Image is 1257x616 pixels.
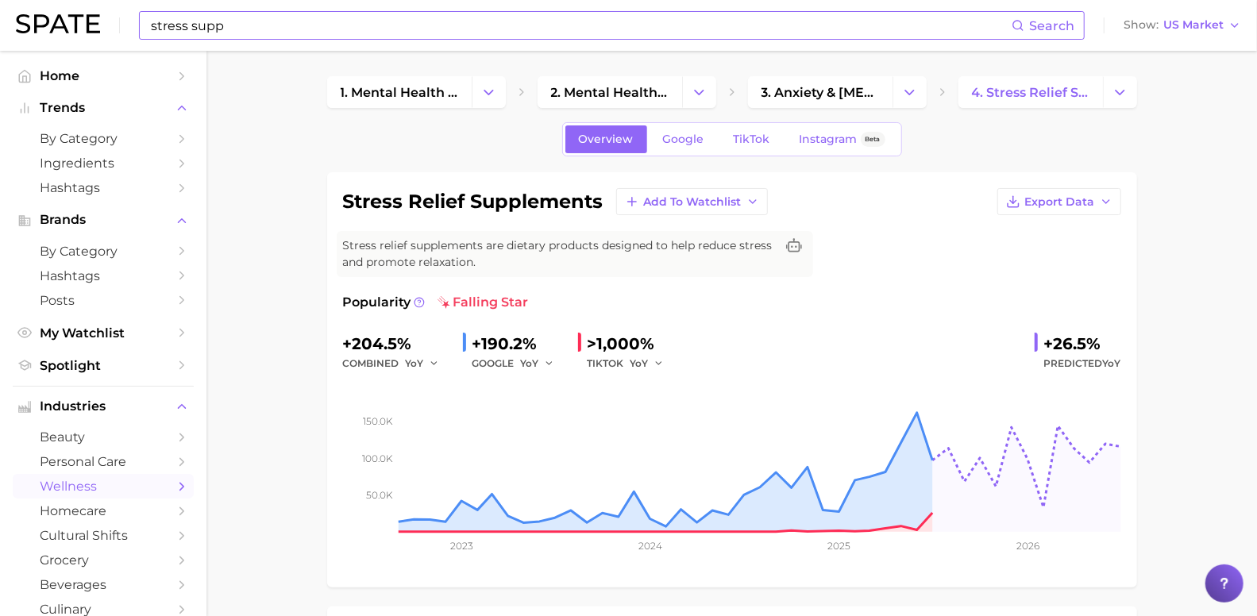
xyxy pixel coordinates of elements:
button: Change Category [682,76,716,108]
span: falling star [438,293,529,312]
button: YoY [521,354,555,373]
div: +204.5% [343,331,450,356]
div: TIKTOK [588,354,675,373]
a: beverages [13,572,194,597]
span: 1. mental health & mind [341,85,458,100]
span: My Watchlist [40,325,167,341]
span: Trends [40,101,167,115]
span: YoY [406,356,424,370]
span: YoY [521,356,539,370]
span: Ingredients [40,156,167,171]
span: 2. mental health products [551,85,669,100]
span: Search [1029,18,1074,33]
span: TikTok [734,133,770,146]
span: >1,000% [588,334,655,353]
div: GOOGLE [472,354,565,373]
a: 4. stress relief supplements [958,76,1103,108]
span: personal care [40,454,167,469]
a: Home [13,64,194,88]
tspan: 2025 [827,540,850,552]
input: Search here for a brand, industry, or ingredient [149,12,1012,39]
span: Beta [866,133,881,146]
button: YoY [630,354,665,373]
a: 3. anxiety & [MEDICAL_DATA] products [748,76,893,108]
button: Add to Watchlist [616,188,768,215]
a: Hashtags [13,175,194,200]
img: falling star [438,296,450,309]
a: 1. mental health & mind [327,76,472,108]
span: Home [40,68,167,83]
span: Hashtags [40,268,167,283]
button: YoY [406,354,440,373]
tspan: 2024 [638,540,661,552]
a: by Category [13,126,194,151]
span: Google [663,133,704,146]
span: Predicted [1044,354,1121,373]
div: +26.5% [1044,331,1121,356]
a: grocery [13,548,194,572]
span: Overview [579,133,634,146]
span: Brands [40,213,167,227]
span: Instagram [800,133,858,146]
tspan: 2026 [1016,540,1039,552]
span: wellness [40,479,167,494]
span: by Category [40,244,167,259]
span: Hashtags [40,180,167,195]
span: cultural shifts [40,528,167,543]
a: by Category [13,239,194,264]
div: combined [343,354,450,373]
button: Change Category [893,76,927,108]
span: Industries [40,399,167,414]
span: Spotlight [40,358,167,373]
a: Spotlight [13,353,194,378]
span: beverages [40,577,167,592]
a: wellness [13,474,194,499]
div: +190.2% [472,331,565,356]
a: personal care [13,449,194,474]
a: beauty [13,425,194,449]
tspan: 2023 [449,540,472,552]
img: SPATE [16,14,100,33]
button: Brands [13,208,194,232]
a: 2. mental health products [538,76,682,108]
span: by Category [40,131,167,146]
span: beauty [40,429,167,445]
span: Stress relief supplements are dietary products designed to help reduce stress and promote relaxat... [343,237,775,271]
a: InstagramBeta [786,125,899,153]
a: Posts [13,288,194,313]
span: Add to Watchlist [644,195,742,209]
span: grocery [40,552,167,568]
a: Hashtags [13,264,194,288]
span: Popularity [343,293,411,312]
button: Industries [13,395,194,418]
span: US Market [1163,21,1224,29]
span: 4. stress relief supplements [972,85,1089,100]
span: 3. anxiety & [MEDICAL_DATA] products [762,85,879,100]
a: My Watchlist [13,321,194,345]
span: Posts [40,293,167,308]
button: Change Category [1103,76,1137,108]
span: YoY [630,356,649,370]
a: homecare [13,499,194,523]
a: Ingredients [13,151,194,175]
span: Show [1124,21,1159,29]
h1: stress relief supplements [343,192,603,211]
button: Change Category [472,76,506,108]
span: YoY [1103,357,1121,369]
span: homecare [40,503,167,518]
button: Trends [13,96,194,120]
a: Google [650,125,718,153]
span: Export Data [1025,195,1095,209]
a: Overview [565,125,647,153]
button: Export Data [997,188,1121,215]
a: TikTok [720,125,784,153]
a: cultural shifts [13,523,194,548]
button: ShowUS Market [1120,15,1245,36]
